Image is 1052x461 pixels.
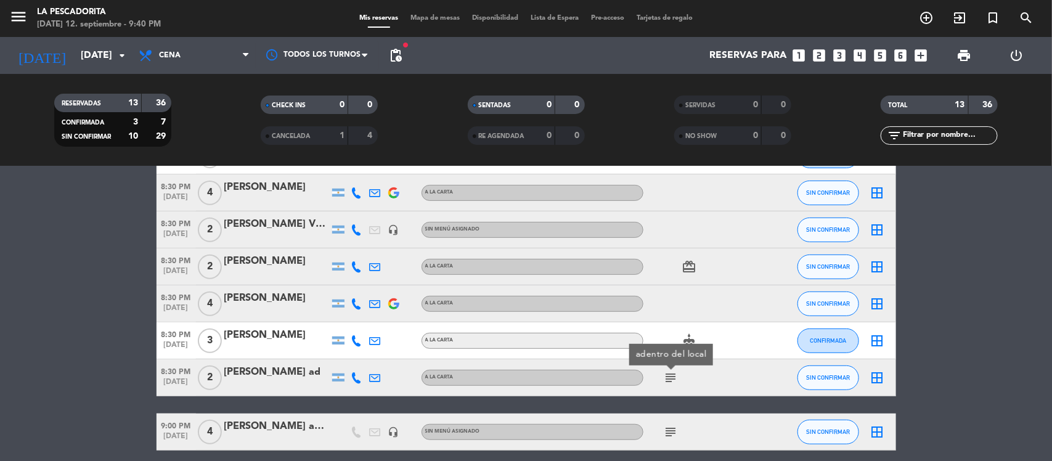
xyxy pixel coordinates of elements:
i: arrow_drop_down [115,48,129,63]
strong: 0 [781,100,788,109]
i: card_giftcard [682,259,697,274]
span: Tarjetas de regalo [630,15,699,22]
i: border_all [870,222,885,237]
div: [PERSON_NAME] VEN [224,216,329,232]
span: SIN CONFIRMAR [806,300,850,307]
span: A LA CARTA [425,338,454,343]
span: Mis reservas [353,15,404,22]
span: 2 [198,218,222,242]
span: A LA CARTA [425,264,454,269]
img: google-logo.png [388,298,399,309]
button: SIN CONFIRMAR [797,365,859,390]
i: subject [664,370,679,385]
span: Reservas para [710,50,787,62]
strong: 36 [156,99,168,107]
span: SERVIDAS [685,102,716,108]
i: border_all [870,296,885,311]
span: SIN CONFIRMAR [62,134,111,140]
span: Lista de Espera [524,15,585,22]
span: CHECK INS [272,102,306,108]
strong: 0 [340,100,345,109]
div: [PERSON_NAME] [224,327,329,343]
span: 4 [198,420,222,444]
i: border_all [870,333,885,348]
span: CONFIRMADA [810,337,846,344]
span: RE AGENDADA [479,133,524,139]
strong: 0 [753,100,758,109]
i: border_all [870,425,885,439]
i: border_all [870,259,885,274]
i: power_settings_new [1009,48,1024,63]
div: [PERSON_NAME] [224,253,329,269]
span: SIN CONFIRMAR [806,263,850,270]
input: Filtrar por nombre... [902,129,997,142]
div: La Pescadorita [37,6,161,18]
span: 8:30 PM [157,327,196,341]
span: 8:30 PM [157,179,196,193]
span: Mapa de mesas [404,15,466,22]
button: SIN CONFIRMAR [797,420,859,444]
button: SIN CONFIRMAR [797,255,859,279]
i: looks_two [812,47,828,63]
i: turned_in_not [985,10,1000,25]
span: 9:00 PM [157,418,196,432]
strong: 7 [161,118,168,126]
span: CONFIRMADA [62,120,104,126]
span: TOTAL [888,102,907,108]
button: SIN CONFIRMAR [797,292,859,316]
span: SIN CONFIRMAR [806,428,850,435]
span: A LA CARTA [425,375,454,380]
i: search [1019,10,1034,25]
span: Cena [159,51,181,60]
strong: 13 [955,100,965,109]
strong: 0 [574,100,582,109]
span: Sin menú asignado [425,429,480,434]
span: [DATE] [157,193,196,207]
strong: 36 [983,100,995,109]
div: [PERSON_NAME] ad [224,364,329,380]
span: A LA CARTA [425,301,454,306]
i: looks_5 [873,47,889,63]
img: google-logo.png [388,187,399,198]
i: border_all [870,186,885,200]
span: SIN CONFIRMAR [806,226,850,233]
span: [DATE] [157,304,196,318]
span: Pre-acceso [585,15,630,22]
span: SENTADAS [479,102,512,108]
strong: 29 [156,132,168,141]
div: LOG OUT [990,37,1043,74]
span: 4 [198,292,222,316]
strong: 3 [133,118,138,126]
span: 8:30 PM [157,364,196,378]
span: [DATE] [157,230,196,244]
div: [PERSON_NAME] [224,290,329,306]
span: [DATE] [157,378,196,392]
i: add_circle_outline [919,10,934,25]
strong: 10 [128,132,138,141]
i: looks_6 [893,47,909,63]
i: menu [9,7,28,26]
span: Disponibilidad [466,15,524,22]
strong: 0 [781,131,788,140]
strong: 1 [340,131,345,140]
span: 8:30 PM [157,290,196,304]
span: fiber_manual_record [402,41,409,49]
span: 2 [198,365,222,390]
strong: 4 [368,131,375,140]
div: adentro del local [635,348,706,361]
span: pending_actions [388,48,403,63]
i: looks_4 [852,47,868,63]
span: print [956,48,971,63]
strong: 0 [753,131,758,140]
i: exit_to_app [952,10,967,25]
span: 2 [198,255,222,279]
span: 8:30 PM [157,253,196,267]
span: 3 [198,328,222,353]
button: CONFIRMADA [797,328,859,353]
i: looks_one [791,47,807,63]
strong: 0 [547,100,552,109]
span: NO SHOW [685,133,717,139]
span: SIN CONFIRMAR [806,189,850,196]
i: add_box [913,47,929,63]
button: menu [9,7,28,30]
